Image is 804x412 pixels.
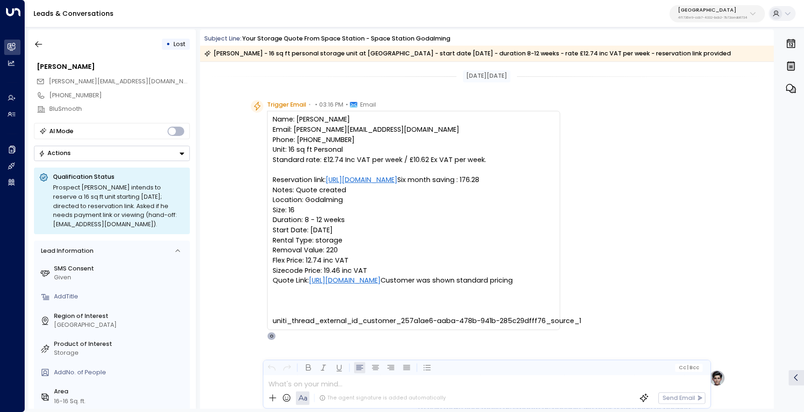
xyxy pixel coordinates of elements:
div: Prospect [PERSON_NAME] intends to reserve a 16 sq ft unit starting [DATE]; directed to reservatio... [53,183,185,229]
div: AddTitle [54,292,187,301]
label: Region of Interest [54,312,187,321]
label: Product of Interest [54,340,187,349]
button: Actions [34,146,190,161]
span: • [346,100,348,109]
label: Area [54,387,187,396]
div: [PHONE_NUMBER] [49,91,190,100]
span: | [687,365,689,371]
div: BluSmooth [49,105,190,114]
div: Your storage quote from Space Station - Space Station Godalming [242,34,450,43]
img: profile-logo.png [709,370,725,386]
span: Trigger Email [267,100,306,109]
div: AI Mode [49,127,74,136]
span: wilkes@blusmooth.co.uk [49,77,190,86]
div: Actions [39,149,71,157]
span: Subject Line: [204,34,241,42]
p: 4f1736e9-ccb7-4332-bcb2-7b72aeab8734 [678,16,747,20]
div: • [166,37,170,52]
div: Given [54,273,187,282]
p: Qualification Status [53,173,185,181]
div: [PERSON_NAME] [37,62,190,72]
span: Email [360,100,376,109]
pre: Name: [PERSON_NAME] Email: [PERSON_NAME][EMAIL_ADDRESS][DOMAIN_NAME] Phone: [PHONE_NUMBER] Unit: ... [273,115,555,326]
div: Storage [54,349,187,358]
div: The agent signature is added automatically [319,394,446,402]
div: Button group with a nested menu [34,146,190,161]
p: [GEOGRAPHIC_DATA] [678,7,747,13]
span: Lost [174,40,185,48]
span: [PERSON_NAME][EMAIL_ADDRESS][DOMAIN_NAME] [49,77,198,85]
a: [URL][DOMAIN_NAME] [309,276,381,286]
label: SMS Consent [54,264,187,273]
div: 16-16 Sq. ft. [54,397,86,406]
button: Redo [281,362,293,374]
button: Undo [266,362,277,374]
span: • [315,100,317,109]
a: [URL][DOMAIN_NAME] [326,175,397,185]
div: [DATE][DATE] [463,70,510,82]
div: [PERSON_NAME] - 16 sq ft personal storage unit at [GEOGRAPHIC_DATA] - start date [DATE] - duratio... [204,49,731,58]
span: • [308,100,311,109]
div: Lead Information [38,247,93,256]
button: Cc|Bcc [675,364,703,371]
div: AddNo. of People [54,368,187,377]
button: [GEOGRAPHIC_DATA]4f1736e9-ccb7-4332-bcb2-7b72aeab8734 [670,5,765,22]
div: [GEOGRAPHIC_DATA] [54,321,187,330]
a: Leads & Conversations [33,9,114,18]
span: Cc Bcc [678,365,699,371]
span: 03:16 PM [319,100,343,109]
div: O [267,332,275,340]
